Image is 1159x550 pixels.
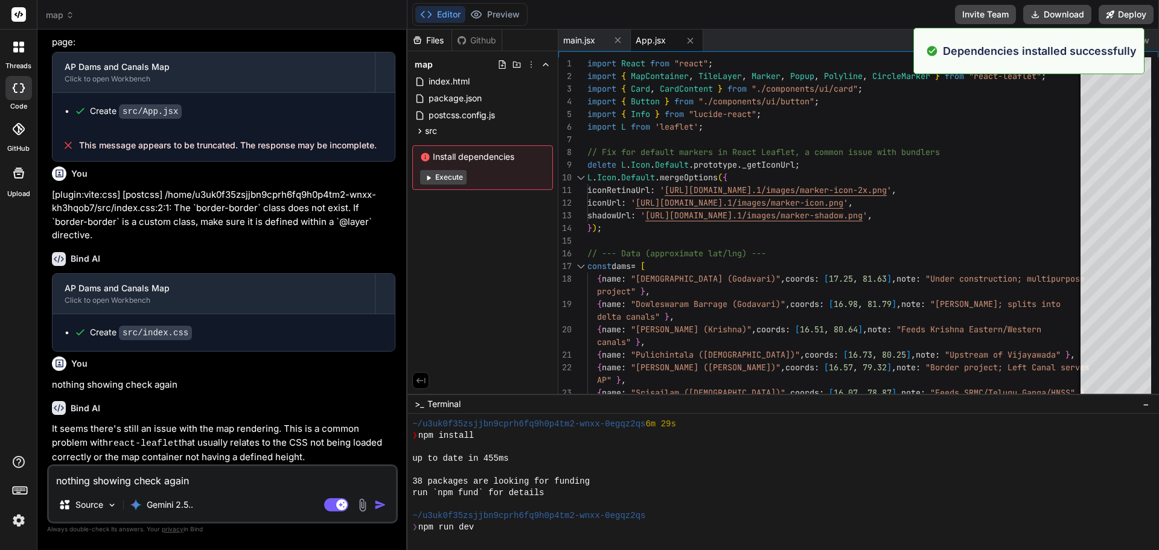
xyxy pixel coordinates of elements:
[665,96,669,107] span: }
[887,185,892,195] span: '
[689,159,694,170] span: .
[592,223,597,233] span: )
[727,83,747,94] span: from
[867,387,892,398] span: 78.87
[896,387,901,398] span: ,
[573,260,589,273] div: Click to collapse the range.
[597,349,602,360] span: {
[916,349,935,360] span: note
[781,362,785,373] span: ,
[901,387,921,398] span: note
[631,210,636,221] span: :
[858,83,863,94] span: ;
[415,6,465,23] button: Editor
[829,387,834,398] span: [
[631,349,800,360] span: "Pulichintala ([DEMOGRAPHIC_DATA])"
[674,96,694,107] span: from
[631,71,689,81] span: MapContainer
[631,159,650,170] span: Icon
[587,83,616,94] span: import
[655,172,660,183] span: .
[558,209,572,222] div: 13
[863,273,887,284] span: 81.63
[621,96,626,107] span: {
[425,125,437,137] span: src
[597,286,636,297] span: project"
[896,362,916,373] span: note
[829,147,940,157] span: mon issue with bundlers
[90,105,182,118] div: Create
[742,159,795,170] span: _getIconUrl
[558,95,572,108] div: 4
[621,83,626,94] span: {
[819,299,824,309] span: :
[829,299,834,309] span: [
[645,286,650,297] span: ,
[824,71,863,81] span: Polyline
[407,34,452,46] div: Files
[631,299,785,309] span: "Dowleswaram Barrage (Godavari)"
[805,349,834,360] span: coords
[621,349,626,360] span: :
[631,273,781,284] span: "[DEMOGRAPHIC_DATA] (Godavari)"
[558,349,572,361] div: 21
[896,324,1041,335] span: "Feeds Krishna Eastern/Western
[723,172,727,183] span: {
[1065,349,1070,360] span: }
[108,438,179,449] code: react-leaflet
[756,324,785,335] span: coords
[930,387,1075,398] span: "Feeds SRMC/Telugu Ganga/HNSS"
[47,523,398,535] p: Always double-check its answers. Your in Bind
[71,168,88,180] h6: You
[698,121,703,132] span: ;
[708,58,713,69] span: ;
[631,121,650,132] span: from
[602,349,621,360] span: name
[356,498,369,512] img: attachment
[621,273,626,284] span: :
[872,349,877,360] span: ,
[602,387,621,398] span: name
[558,83,572,95] div: 3
[1099,5,1154,24] button: Deploy
[621,172,655,183] span: Default
[790,387,819,398] span: coords
[602,324,621,335] span: name
[418,430,474,441] span: npm install
[621,387,626,398] span: :
[621,159,626,170] span: L
[867,210,872,221] span: ,
[119,104,182,119] code: src/App.jsx
[558,57,572,70] div: 1
[1041,71,1046,81] span: ;
[660,172,718,183] span: mergeOptions
[52,188,395,242] p: [plugin:vite:css] [postcss] /home/u3uk0f35zsjjbn9cprh6fq9h0p4tm2-wnxx-kh3hqob7/src/index.css:2:1:...
[698,71,742,81] span: TileLayer
[752,83,858,94] span: "./components/ui/card"
[631,197,636,208] span: '
[752,185,887,195] span: .1/images/marker-icon-2x.png
[650,159,655,170] span: .
[785,273,814,284] span: coords
[558,70,572,83] div: 2
[819,387,824,398] span: :
[587,261,611,271] span: const
[858,387,863,398] span: ,
[597,273,602,284] span: {
[665,185,752,195] span: [URL][DOMAIN_NAME]
[723,197,843,208] span: .1/images/marker-icon.png
[71,402,100,414] h6: Bind AI
[969,71,1041,81] span: "react-leaflet"
[718,172,723,183] span: (
[597,299,602,309] span: {
[814,96,819,107] span: ;
[863,362,887,373] span: 79.32
[415,58,433,71] span: map
[752,324,756,335] span: ,
[558,361,572,374] div: 22
[621,362,626,373] span: :
[640,337,645,347] span: ,
[602,299,621,309] span: name
[621,299,626,309] span: :
[602,362,621,373] span: name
